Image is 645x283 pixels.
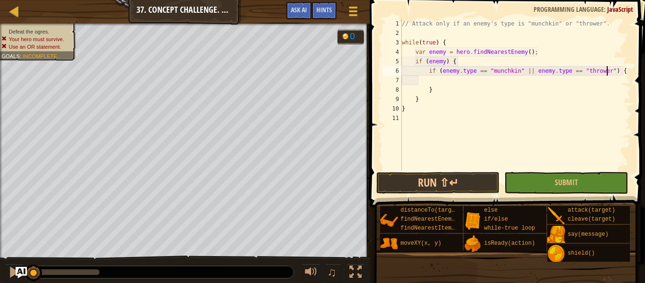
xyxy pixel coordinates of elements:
[337,29,364,44] div: Team 'ogres' has 0 gold.
[383,94,402,104] div: 9
[1,53,20,59] span: Goals
[464,212,482,230] img: portrait.png
[1,28,70,35] li: Defeat the ogres.
[380,235,398,253] img: portrait.png
[568,231,608,238] span: say(message)
[383,28,402,38] div: 2
[350,32,359,41] div: 0
[400,207,462,214] span: distanceTo(target)
[286,2,312,19] button: Ask AI
[604,5,607,14] span: :
[383,47,402,57] div: 4
[504,172,628,194] button: Submit
[383,104,402,113] div: 10
[484,225,535,232] span: while-true loop
[9,36,64,42] span: Your hero must survive.
[383,66,402,76] div: 6
[16,267,27,278] button: Ask AI
[20,53,23,59] span: :
[380,212,398,230] img: portrait.png
[383,57,402,66] div: 5
[23,53,57,59] span: Incomplete
[383,85,402,94] div: 8
[547,245,565,263] img: portrait.png
[400,240,441,247] span: moveXY(x, y)
[484,240,535,247] span: isReady(action)
[484,207,498,214] span: else
[383,76,402,85] div: 7
[325,264,341,283] button: ♫
[547,226,565,244] img: portrait.png
[5,264,24,283] button: Ctrl + P: Pause
[327,265,337,279] span: ♫
[484,216,508,223] span: if/else
[291,5,307,14] span: Ask AI
[1,43,70,51] li: Use an OR statement.
[607,5,633,14] span: JavaScript
[555,177,578,188] span: Submit
[568,216,615,223] span: cleave(target)
[568,207,615,214] span: attack(target)
[383,19,402,28] div: 1
[383,38,402,47] div: 3
[376,172,500,194] button: Run ⇧↵
[316,5,332,14] span: Hints
[400,225,458,232] span: findNearestItem()
[568,250,595,257] span: shield()
[400,216,462,223] span: findNearestEnemy()
[383,113,402,123] div: 11
[1,35,70,43] li: Your hero must survive.
[9,28,50,34] span: Defeat the ogres.
[341,2,365,24] button: Show game menu
[346,264,365,283] button: Toggle fullscreen
[9,43,61,50] span: Use an OR statement.
[302,264,321,283] button: Adjust volume
[547,207,565,225] img: portrait.png
[534,5,604,14] span: Programming language
[464,235,482,253] img: portrait.png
